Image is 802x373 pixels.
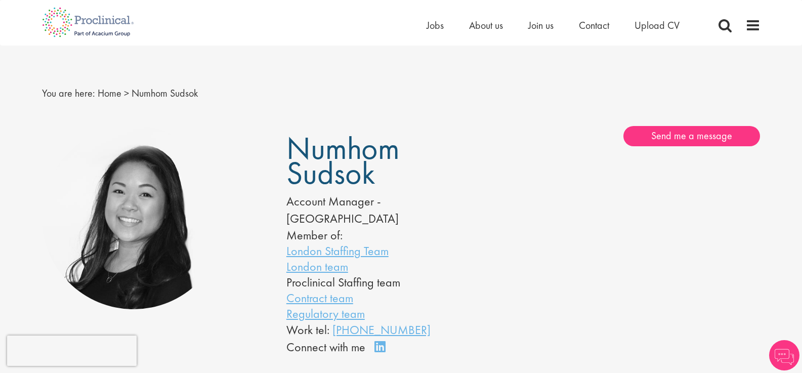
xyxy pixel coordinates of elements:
[286,227,343,243] label: Member of:
[769,340,799,370] img: Chatbot
[623,126,760,146] a: Send me a message
[528,19,554,32] a: Join us
[7,336,137,366] iframe: reCAPTCHA
[286,128,400,193] span: Numhom Sudsok
[286,322,329,338] span: Work tel:
[469,19,503,32] a: About us
[635,19,680,32] a: Upload CV
[286,193,493,228] div: Account Manager - [GEOGRAPHIC_DATA]
[286,274,493,290] li: Proclinical Staffing team
[124,87,129,100] span: >
[286,290,353,306] a: Contract team
[98,87,121,100] a: breadcrumb link
[427,19,444,32] a: Jobs
[286,306,365,321] a: Regulatory team
[132,87,198,100] span: Numhom Sudsok
[286,243,389,259] a: London Staffing Team
[286,259,348,274] a: London team
[42,87,95,100] span: You are here:
[42,126,226,310] img: Numhom Sudsok
[332,322,431,338] a: [PHONE_NUMBER]
[579,19,609,32] a: Contact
